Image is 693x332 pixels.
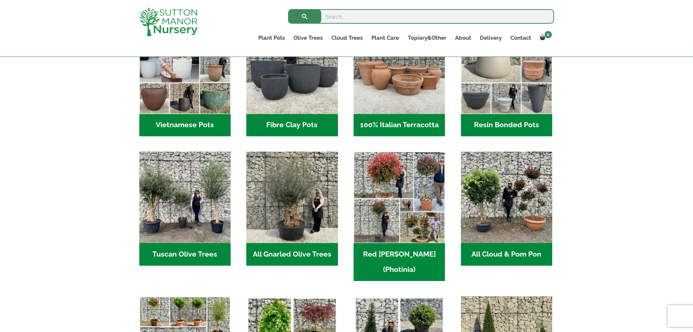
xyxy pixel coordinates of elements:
[475,33,506,43] a: Delivery
[354,243,445,281] h2: Red [PERSON_NAME] (Photinia)
[451,33,475,43] a: About
[354,152,445,243] img: Home - F5A23A45 75B5 4929 8FB2 454246946332
[246,243,338,266] h2: All Gnarled Olive Trees
[139,22,231,136] a: Visit product category Vietnamese Pots
[139,114,231,137] h2: Vietnamese Pots
[367,33,403,43] a: Plant Care
[139,7,198,36] img: logo
[461,243,552,266] h2: All Cloud & Pom Pon
[535,33,554,43] a: 0
[139,152,231,243] img: Home - 7716AD77 15EA 4607 B135 B37375859F10
[288,9,554,24] input: Search...
[461,22,552,136] a: Visit product category Resin Bonded Pots
[461,22,552,114] img: Home - 67232D1B A461 444F B0F6 BDEDC2C7E10B 1 105 c
[354,22,445,114] img: Home - 1B137C32 8D99 4B1A AA2F 25D5E514E47D 1 105 c
[354,114,445,137] h2: 100% Italian Terracotta
[139,152,231,266] a: Visit product category Tuscan Olive Trees
[327,33,367,43] a: Cloud Trees
[246,114,338,137] h2: Fibre Clay Pots
[403,33,451,43] a: Topiary&Other
[461,114,552,137] h2: Resin Bonded Pots
[254,33,289,43] a: Plant Pots
[545,31,552,38] span: 0
[246,22,338,136] a: Visit product category Fibre Clay Pots
[461,152,552,266] a: Visit product category All Cloud & Pom Pon
[289,33,327,43] a: Olive Trees
[354,152,445,281] a: Visit product category Red Robin (Photinia)
[246,152,338,266] a: Visit product category All Gnarled Olive Trees
[246,22,338,114] img: Home - 8194B7A3 2818 4562 B9DD 4EBD5DC21C71 1 105 c 1
[506,33,535,43] a: Contact
[139,243,231,266] h2: Tuscan Olive Trees
[461,152,552,243] img: Home - A124EB98 0980 45A7 B835 C04B779F7765
[246,152,338,243] img: Home - 5833C5B7 31D0 4C3A 8E42 DB494A1738DB
[139,22,231,114] img: Home - 6E921A5B 9E2F 4B13 AB99 4EF601C89C59 1 105 c
[354,22,445,136] a: Visit product category 100% Italian Terracotta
